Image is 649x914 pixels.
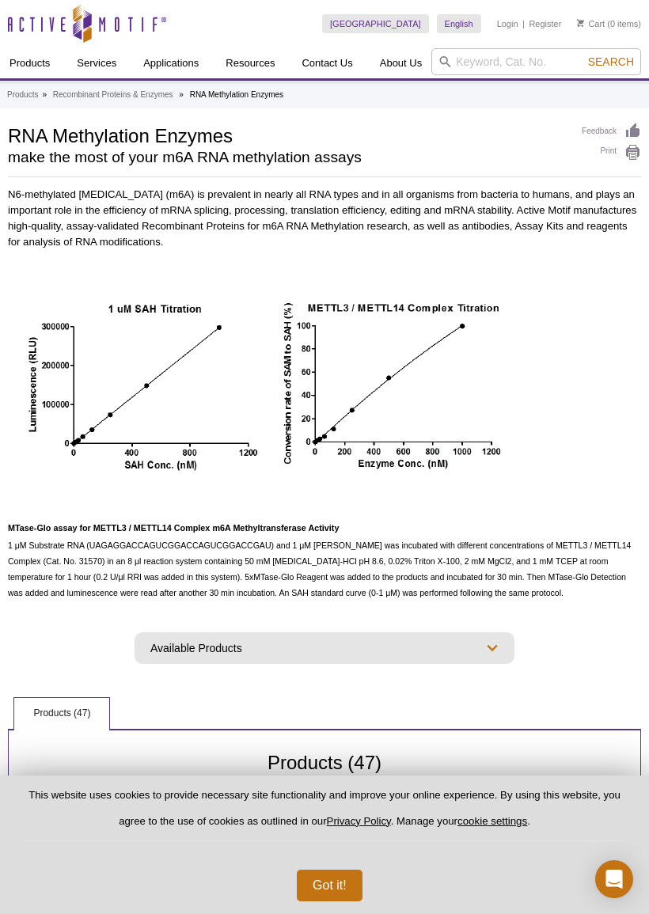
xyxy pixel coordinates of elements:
a: About Us [370,48,431,78]
span: Search [588,55,634,68]
a: Privacy Policy [327,815,391,827]
span: 1 μM Substrate RNA (UAGAGGACCAGUCGGACCAGUCGGACCGAU) and 1 μM [PERSON_NAME] was incubated with dif... [8,540,631,597]
li: | [522,14,525,33]
a: Resources [216,48,284,78]
a: Products [7,88,38,102]
a: Feedback [582,123,641,140]
a: Login [497,18,518,29]
a: Recombinant Proteins & Enzymes [53,88,173,102]
a: Contact Us [292,48,362,78]
h3: MTase-Glo assay for METTL3 / METTL14 Complex m6A Methyltransferase Activity [8,514,641,537]
h1: RNA Methylation Enzymes [8,123,566,146]
button: Got it! [297,870,362,901]
li: (0 items) [577,14,641,33]
li: » [179,90,184,99]
button: cookie settings [457,815,527,827]
li: RNA Methylation Enzymes [190,90,283,99]
button: Search [583,55,639,69]
li: » [42,90,47,99]
img: Your Cart [577,19,584,27]
p: This website uses cookies to provide necessary site functionality and improve your online experie... [25,788,624,841]
h2: Products (47) [18,756,631,787]
a: Print [582,144,641,161]
input: Keyword, Cat. No. [431,48,641,75]
a: Products (47) [14,698,109,730]
a: English [437,14,481,33]
a: [GEOGRAPHIC_DATA] [322,14,429,33]
p: N6-methylated [MEDICAL_DATA] (m6A) is prevalent in nearly all RNA types and in all organisms from... [8,187,641,250]
img: MTase-Glo assay for METTL3/METTL4 Complex m6A methyltransferase activity [8,266,538,493]
a: Applications [134,48,208,78]
a: Cart [577,18,605,29]
h2: make the most of your m6A RNA methylation assays [8,150,566,165]
a: Services [67,48,126,78]
div: Open Intercom Messenger [595,860,633,898]
a: Register [529,18,561,29]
